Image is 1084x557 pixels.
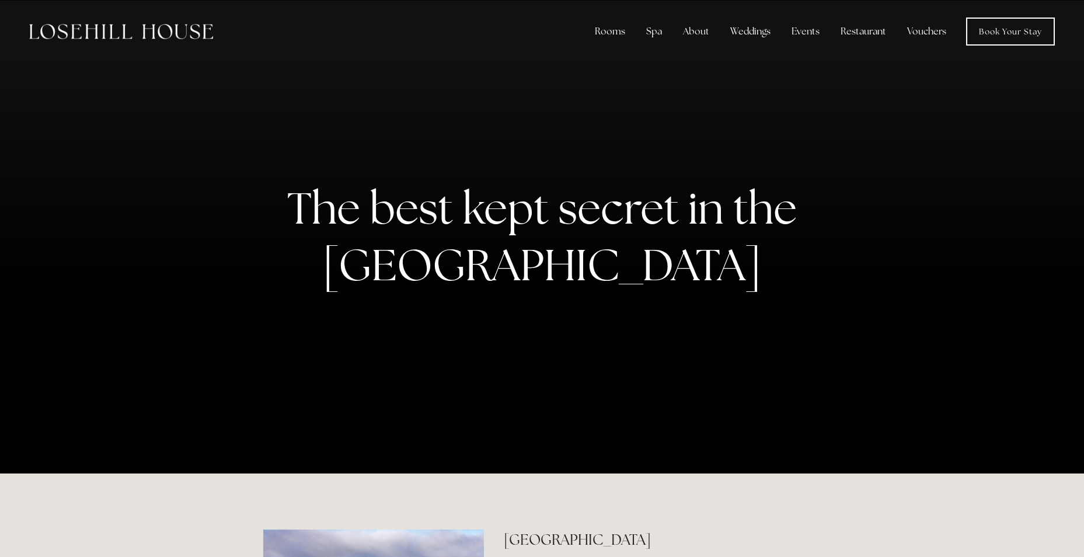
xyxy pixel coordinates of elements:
div: Events [782,20,829,43]
div: Restaurant [831,20,895,43]
div: Spa [637,20,671,43]
strong: The best kept secret in the [GEOGRAPHIC_DATA] [287,179,806,294]
div: Rooms [585,20,635,43]
h2: [GEOGRAPHIC_DATA] [504,530,821,550]
img: Losehill House [29,24,213,39]
div: Weddings [721,20,780,43]
a: Vouchers [898,20,956,43]
a: Book Your Stay [966,18,1055,46]
div: About [674,20,719,43]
